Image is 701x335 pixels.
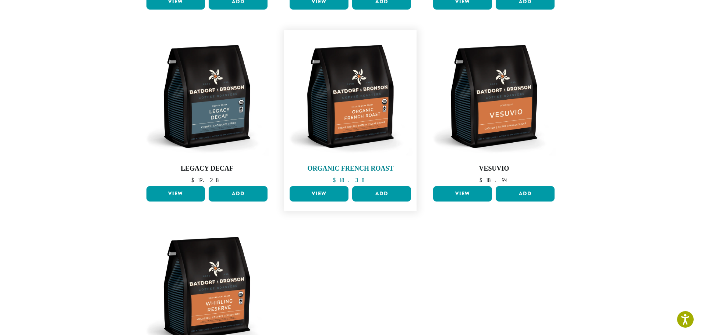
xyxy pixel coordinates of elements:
a: Vesuvio $18.94 [431,34,556,183]
a: View [433,186,492,202]
bdi: 19.28 [191,176,223,184]
img: BB-12oz-FTO-Organic-French-Roast-Stock.webp [288,34,413,159]
span: $ [333,176,339,184]
img: BB-12oz-FTO-Legacy-Decaf-Stock.webp [144,34,269,159]
a: View [290,186,348,202]
button: Add [352,186,411,202]
bdi: 18.94 [479,176,509,184]
button: Add [496,186,555,202]
h4: Organic French Roast [288,165,413,173]
a: View [146,186,205,202]
img: BB-12oz-Vesuvio-Stock.webp [431,34,556,159]
h4: Vesuvio [431,165,556,173]
a: Organic French Roast $18.38 [288,34,413,183]
button: Add [209,186,268,202]
a: Legacy Decaf $19.28 [145,34,270,183]
span: $ [191,176,197,184]
h4: Legacy Decaf [145,165,270,173]
span: $ [479,176,485,184]
bdi: 18.38 [333,176,368,184]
